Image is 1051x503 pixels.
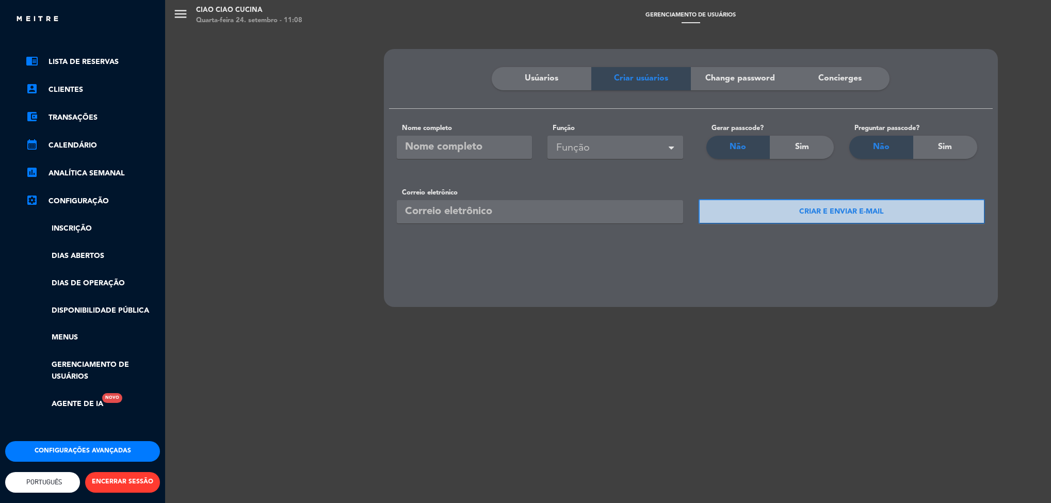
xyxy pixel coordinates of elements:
a: Configuração [26,195,160,207]
button: ENCERRAR SESSÃO [85,472,160,493]
a: Agente de IANovo [26,398,103,410]
a: account_balance_walletTransações [26,111,160,124]
i: assessment [26,166,38,179]
i: account_box [26,83,38,95]
a: chrome_reader_modeLista de Reservas [26,56,160,68]
span: Português [24,478,62,486]
a: Disponibilidade pública [26,305,160,317]
a: calendar_monthCalendário [26,139,160,152]
div: Novo [102,393,122,403]
button: Configurações avançadas [5,441,160,462]
a: Gerenciamento de usuários [26,359,160,383]
i: account_balance_wallet [26,110,38,123]
a: Dias de Operação [26,278,160,289]
i: settings_applications [26,194,38,206]
a: account_boxClientes [26,84,160,96]
a: Inscrição [26,223,160,235]
i: calendar_month [26,138,38,151]
img: MEITRE [15,15,59,23]
i: chrome_reader_mode [26,55,38,67]
a: Menus [26,332,160,344]
a: Dias abertos [26,250,160,262]
a: assessmentANALÍTICA SEMANAL [26,167,160,180]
